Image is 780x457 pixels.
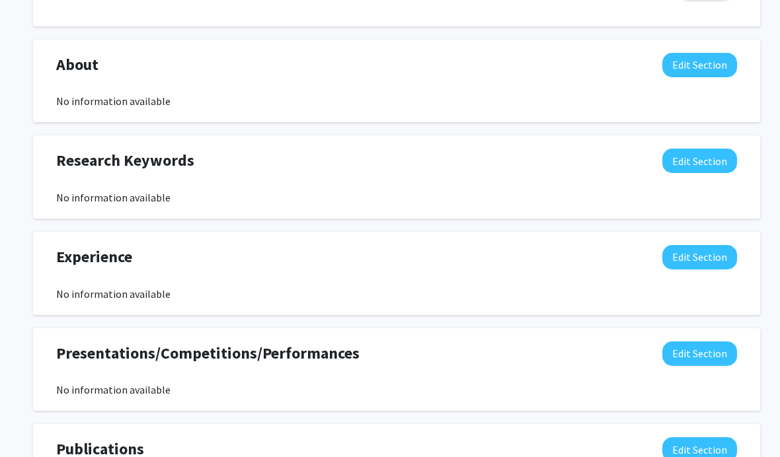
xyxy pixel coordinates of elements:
div: No information available [56,190,737,205]
div: No information available [56,286,737,302]
iframe: Chat [10,398,56,447]
span: Experience [56,245,132,269]
span: About [56,53,98,77]
span: Presentations/Competitions/Performances [56,341,360,365]
span: Research Keywords [56,149,194,172]
button: Edit About [662,53,737,77]
div: No information available [56,382,737,398]
button: Edit Research Keywords [662,149,737,173]
div: No information available [56,93,737,109]
button: Edit Presentations/Competitions/Performances [662,341,737,366]
button: Edit Experience [662,245,737,269]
